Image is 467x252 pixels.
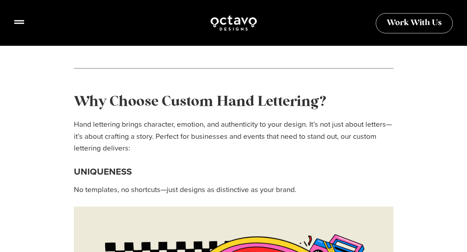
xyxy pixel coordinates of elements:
[74,119,393,154] p: Hand lettering brings character, emotion, and authenticity to your design. It’s not just about le...
[74,184,393,196] p: No templates, no shortcuts—just designs as distinctive as your brand.
[74,92,393,111] h2: Why Choose Custom Hand Lettering?
[210,14,257,32] img: Octavo Designs Logo in White
[387,19,442,27] span: Work With Us
[376,13,453,33] a: Work With Us
[74,165,393,178] h3: UNIQUENESS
